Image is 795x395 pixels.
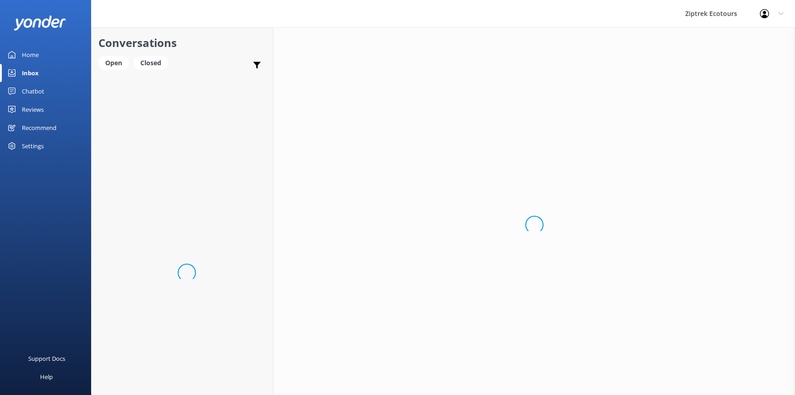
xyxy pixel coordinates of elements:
[22,64,39,82] div: Inbox
[98,34,266,52] h2: Conversations
[28,349,65,368] div: Support Docs
[14,16,66,31] img: yonder-white-logo.png
[98,57,133,68] a: Open
[40,368,53,386] div: Help
[22,100,44,119] div: Reviews
[22,137,44,155] div: Settings
[133,57,173,68] a: Closed
[98,56,129,70] div: Open
[22,119,56,137] div: Recommend
[133,56,168,70] div: Closed
[22,46,39,64] div: Home
[22,82,44,100] div: Chatbot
